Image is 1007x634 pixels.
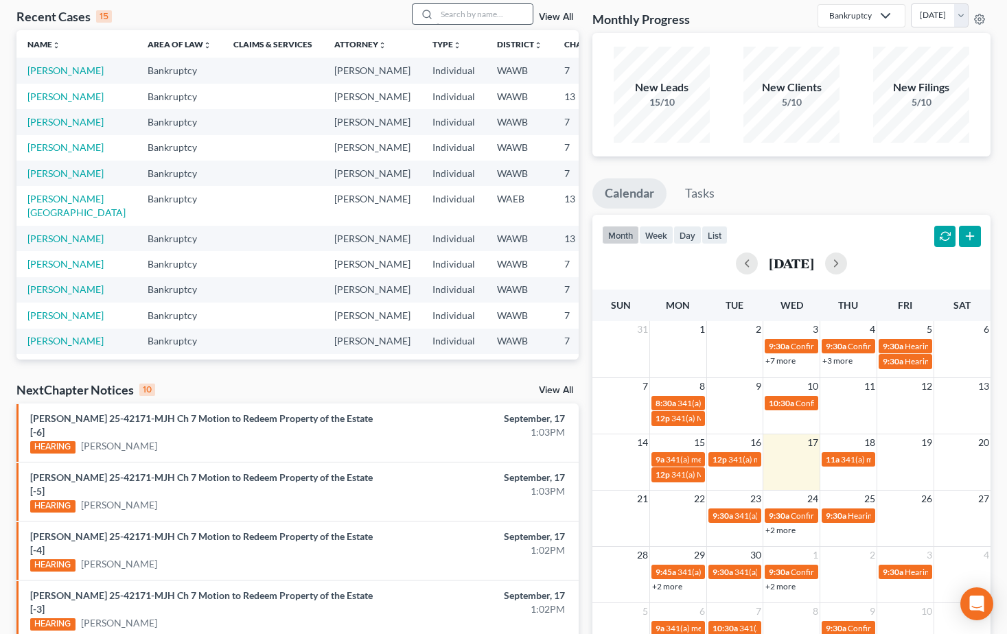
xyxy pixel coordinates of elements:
td: [PERSON_NAME] [323,135,421,161]
a: View All [539,12,573,22]
td: Bankruptcy [137,303,222,328]
span: Fri [898,299,912,311]
a: Districtunfold_more [497,39,542,49]
td: WAWB [486,303,553,328]
div: HEARING [30,559,76,572]
td: Individual [421,226,486,251]
span: Sun [611,299,631,311]
a: +2 more [765,525,796,535]
a: [PERSON_NAME] [27,141,104,153]
span: 1 [698,321,706,338]
td: 7 [553,277,622,303]
span: 18 [863,434,877,451]
a: [PERSON_NAME] [27,91,104,102]
span: 2 [868,547,877,563]
div: 1:03PM [396,425,565,439]
th: Claims & Services [222,30,323,58]
td: Bankruptcy [137,84,222,109]
span: 9:30a [769,341,789,351]
span: 30 [749,547,763,563]
td: [PERSON_NAME] [323,109,421,134]
span: 23 [749,491,763,507]
span: 341(a) Meeting for [PERSON_NAME] [671,413,805,423]
a: [PERSON_NAME] [81,616,157,630]
a: +2 more [652,581,682,591]
div: 5/10 [743,95,840,109]
span: 19 [920,434,934,451]
td: WAWB [486,277,553,303]
div: Recent Cases [16,8,112,25]
span: 5 [925,321,934,338]
div: September, 17 [396,530,565,543]
span: 9a [656,623,664,633]
a: [PERSON_NAME] [27,167,104,179]
td: Bankruptcy [137,251,222,277]
td: 7 [553,58,622,83]
button: week [639,226,673,244]
td: Individual [421,354,486,379]
span: 12 [920,378,934,395]
a: [PERSON_NAME] [81,557,157,571]
td: WAWB [486,161,553,186]
span: 341(a) meeting for [PERSON_NAME] [739,623,872,633]
div: New Filings [873,80,969,95]
span: Sat [953,299,971,311]
div: NextChapter Notices [16,381,155,398]
td: Individual [421,109,486,134]
span: 10 [920,603,934,620]
a: [PERSON_NAME] 25-42171-MJH Ch 7 Motion to Redeem Property of the Estate [-4] [30,530,373,556]
span: 13 [977,378,991,395]
td: Bankruptcy [137,226,222,251]
i: unfold_more [534,41,542,49]
td: WAWB [486,84,553,109]
span: Confirmation hearing for [PERSON_NAME] [848,623,1004,633]
span: 9:30a [883,567,903,577]
span: 9:30a [826,623,846,633]
td: [PERSON_NAME] [323,303,421,328]
div: 10 [139,384,155,396]
td: Individual [421,329,486,354]
span: 12p [656,469,670,480]
a: [PERSON_NAME] [27,309,104,321]
button: list [702,226,728,244]
td: [PERSON_NAME] [323,226,421,251]
a: Chapterunfold_more [564,39,611,49]
span: 9:30a [713,510,733,521]
span: Wed [780,299,803,311]
span: 29 [693,547,706,563]
span: 9 [754,378,763,395]
h2: [DATE] [769,256,814,270]
td: WAWB [486,354,553,379]
td: 13 [553,226,622,251]
span: 9:45a [656,567,676,577]
span: Thu [838,299,858,311]
td: 7 [553,135,622,161]
a: +7 more [765,355,796,366]
div: 1:03PM [396,484,565,498]
a: +3 more [822,355,853,366]
a: [PERSON_NAME] [27,116,104,128]
td: [PERSON_NAME] [323,277,421,303]
div: 1:02PM [396,543,565,557]
a: Area of Lawunfold_more [148,39,211,49]
span: 11 [863,378,877,395]
input: Search by name... [437,4,533,24]
i: unfold_more [378,41,386,49]
div: September, 17 [396,471,565,484]
span: Mon [666,299,690,311]
td: Individual [421,186,486,225]
span: 9:30a [826,341,846,351]
span: 25 [863,491,877,507]
div: New Clients [743,80,840,95]
td: Bankruptcy [137,277,222,303]
span: 24 [806,491,820,507]
div: 1:02PM [396,602,565,616]
span: 341(a) Meeting for [PERSON_NAME] [671,469,805,480]
h3: Monthly Progress [592,11,690,27]
span: 9:30a [883,356,903,366]
div: HEARING [30,500,76,513]
span: 9:30a [883,341,903,351]
td: Individual [421,161,486,186]
td: Individual [421,58,486,83]
i: unfold_more [52,41,60,49]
